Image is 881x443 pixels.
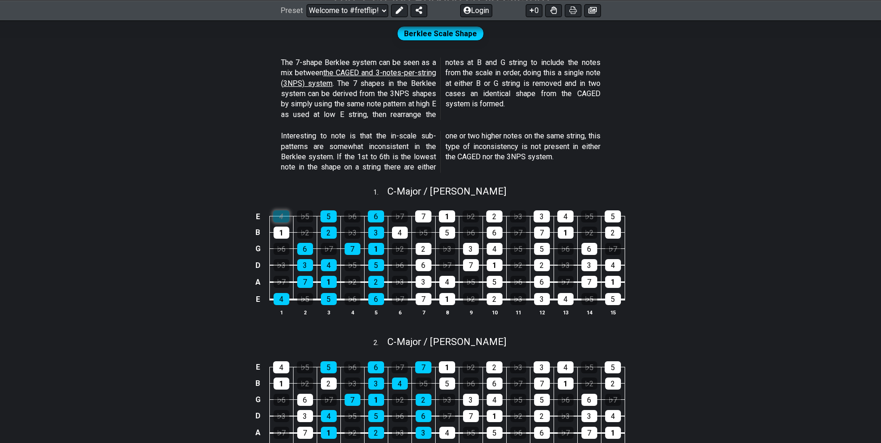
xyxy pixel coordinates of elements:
div: ♭7 [558,427,574,439]
th: 7 [411,307,435,317]
button: Create image [584,4,601,17]
th: 8 [435,307,459,317]
div: ♭3 [510,293,526,305]
div: ♭6 [510,427,526,439]
th: 1 [269,307,293,317]
div: 3 [416,276,431,288]
select: Preset [307,4,388,17]
div: ♭7 [321,243,337,255]
div: 2 [487,293,502,305]
div: ♭5 [297,361,313,373]
div: 5 [320,361,337,373]
div: ♭3 [274,410,289,422]
th: 3 [317,307,340,317]
div: 3 [297,259,313,271]
div: 1 [558,227,574,239]
div: 6 [368,361,384,373]
div: 4 [274,293,289,305]
div: ♭6 [510,276,526,288]
div: 1 [321,427,337,439]
button: Edit Preset [391,4,408,17]
div: 1 [439,293,455,305]
div: 2 [368,427,384,439]
div: 6 [581,394,597,406]
div: 5 [605,293,621,305]
div: 7 [345,394,360,406]
div: 5 [439,378,455,390]
div: ♭5 [416,227,431,239]
div: 7 [416,293,431,305]
th: 11 [506,307,530,317]
div: ♭3 [392,276,408,288]
th: 2 [293,307,317,317]
div: 7 [581,276,597,288]
div: ♭2 [463,293,479,305]
div: 3 [534,210,550,222]
div: ♭5 [463,276,479,288]
th: 14 [577,307,601,317]
th: 15 [601,307,625,317]
div: ♭5 [510,394,526,406]
div: ♭2 [463,210,479,222]
div: ♭5 [297,293,313,305]
div: ♭2 [297,227,313,239]
div: 6 [487,378,502,390]
div: 7 [534,378,550,390]
th: 13 [554,307,577,317]
div: 4 [557,210,574,222]
div: ♭2 [463,361,479,373]
div: 2 [416,394,431,406]
div: ♭6 [558,394,574,406]
th: 6 [388,307,411,317]
div: ♭6 [344,210,360,222]
div: ♭5 [581,361,597,373]
div: ♭7 [605,243,621,255]
div: 3 [368,227,384,239]
div: 6 [581,243,597,255]
div: ♭2 [345,276,360,288]
div: ♭2 [510,259,526,271]
button: Share Preset [411,4,427,17]
div: 7 [581,427,597,439]
div: 1 [274,378,289,390]
div: 4 [392,227,408,239]
div: 2 [605,378,621,390]
div: 3 [534,361,550,373]
div: ♭5 [463,427,479,439]
div: 1 [368,243,384,255]
div: ♭5 [345,410,360,422]
div: ♭7 [392,361,408,373]
div: 7 [463,410,479,422]
div: ♭6 [392,259,408,271]
div: 7 [534,227,550,239]
div: 6 [534,276,550,288]
div: 5 [320,210,337,222]
div: 2 [321,227,337,239]
div: 5 [368,259,384,271]
div: 4 [558,293,574,305]
div: 1 [605,276,621,288]
span: 2 . [373,338,387,348]
div: ♭7 [392,293,408,305]
div: ♭7 [510,227,526,239]
div: 6 [297,394,313,406]
p: Interesting to note is that the in-scale sub-patterns are somewhat inconsistent in the Berklee sy... [281,131,600,173]
div: 3 [463,394,479,406]
div: ♭7 [274,427,289,439]
div: 3 [416,427,431,439]
div: ♭5 [581,293,597,305]
div: 5 [534,243,550,255]
div: 4 [605,259,621,271]
div: 5 [534,394,550,406]
div: 2 [486,361,502,373]
div: 3 [581,410,597,422]
span: Berklee Scale Shape [404,27,477,40]
div: ♭7 [558,276,574,288]
div: ♭7 [392,210,408,222]
span: 1 . [373,188,387,198]
div: 7 [415,361,431,373]
div: 7 [297,427,313,439]
div: 1 [439,361,455,373]
div: 2 [486,210,502,222]
div: ♭7 [510,378,526,390]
